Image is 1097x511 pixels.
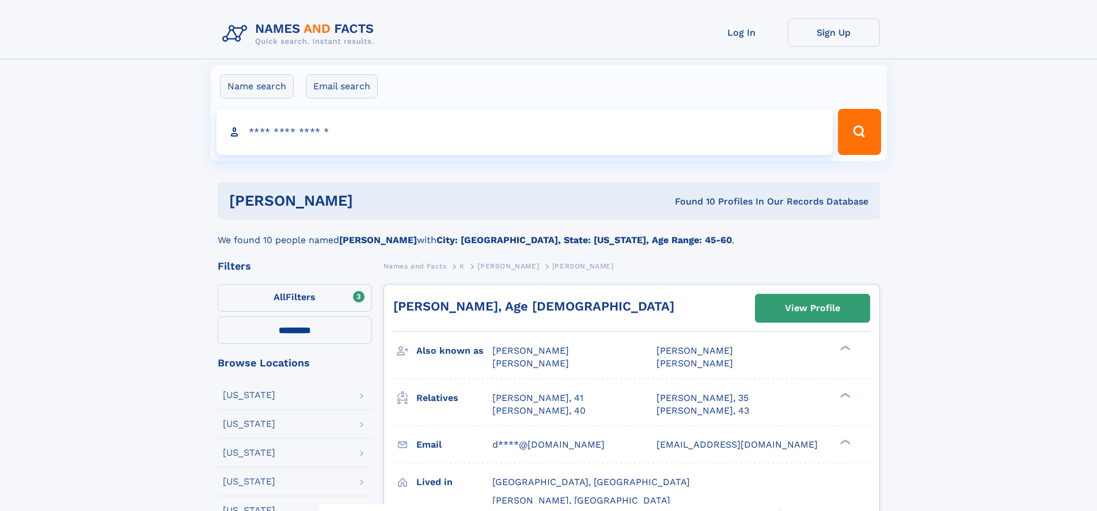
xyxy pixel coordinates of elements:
[223,448,275,457] div: [US_STATE]
[656,404,749,417] a: [PERSON_NAME], 43
[656,439,818,450] span: [EMAIL_ADDRESS][DOMAIN_NAME]
[514,195,868,208] div: Found 10 Profiles In Our Records Database
[837,391,851,399] div: ❯
[223,419,275,429] div: [US_STATE]
[788,18,880,47] a: Sign Up
[492,495,670,506] span: [PERSON_NAME], [GEOGRAPHIC_DATA]
[656,358,733,369] span: [PERSON_NAME]
[838,109,880,155] button: Search Button
[220,74,294,99] label: Name search
[217,109,833,155] input: search input
[218,358,372,368] div: Browse Locations
[837,345,851,352] div: ❯
[223,477,275,486] div: [US_STATE]
[656,345,733,356] span: [PERSON_NAME]
[492,404,586,417] a: [PERSON_NAME], 40
[785,295,840,321] div: View Profile
[492,476,690,487] span: [GEOGRAPHIC_DATA], [GEOGRAPHIC_DATA]
[492,392,583,404] a: [PERSON_NAME], 41
[416,341,492,361] h3: Also known as
[436,234,732,245] b: City: [GEOGRAPHIC_DATA], State: [US_STATE], Age Range: 45-60
[492,345,569,356] span: [PERSON_NAME]
[306,74,378,99] label: Email search
[756,294,870,322] a: View Profile
[552,262,614,270] span: [PERSON_NAME]
[837,438,851,445] div: ❯
[223,391,275,400] div: [US_STATE]
[393,299,674,313] a: [PERSON_NAME], Age [DEMOGRAPHIC_DATA]
[696,18,788,47] a: Log In
[416,388,492,408] h3: Relatives
[384,259,447,273] a: Names and Facts
[656,392,749,404] a: [PERSON_NAME], 35
[218,18,384,50] img: Logo Names and Facts
[229,194,514,208] h1: [PERSON_NAME]
[477,262,539,270] span: [PERSON_NAME]
[416,472,492,492] h3: Lived in
[218,261,372,271] div: Filters
[339,234,417,245] b: [PERSON_NAME]
[416,435,492,455] h3: Email
[460,262,465,270] span: K
[218,284,372,312] label: Filters
[492,358,569,369] span: [PERSON_NAME]
[477,259,539,273] a: [PERSON_NAME]
[460,259,465,273] a: K
[218,219,880,247] div: We found 10 people named with .
[274,292,286,302] span: All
